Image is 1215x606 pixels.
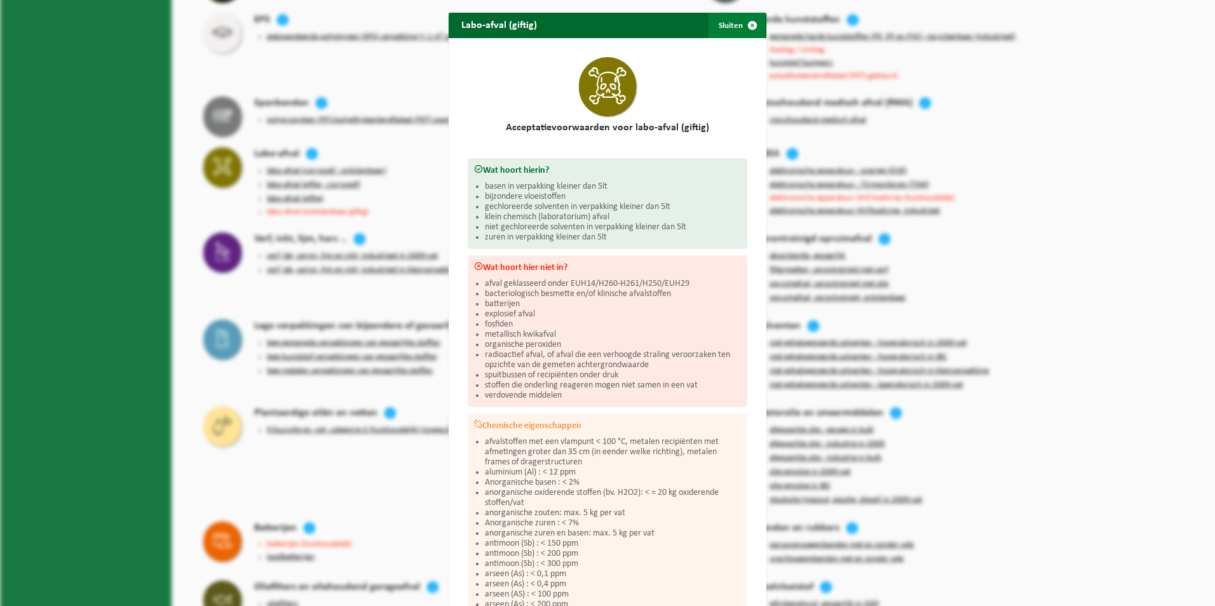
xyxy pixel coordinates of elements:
[485,202,741,212] li: gechloreerde solventen in verpakking kleiner dan 5lt
[485,579,741,589] li: arseen (As) : < 0,4 ppm
[485,437,741,468] li: afvalstoffen met een vlampunt < 100 °C, metalen recipiënten met afmetingen groter dan 35 cm (in e...
[709,13,765,38] button: Sluiten
[474,165,741,175] h3: Wat hoort hierin?
[485,549,741,559] li: antimoon (Sb) : < 200 ppm
[485,529,741,539] li: anorganische zuren en basen: max. 5 kg per vat
[474,262,741,273] h3: Wat hoort hier niet in?
[485,468,741,478] li: aluminium (Al) : < 12 ppm
[485,478,741,488] li: Anorganische basen : < 2%
[485,320,741,330] li: fosfiden
[485,370,741,380] li: spuitbussen of recipiënten onder druk
[474,420,741,431] h3: Chemische eigenschappen
[485,232,741,243] li: zuren in verpakking kleiner dan 5lt
[485,192,741,202] li: bijzondere vloeistoffen
[485,340,741,350] li: organische peroxiden
[468,123,747,133] h2: Acceptatievoorwaarden voor labo-afval (giftig)
[485,330,741,340] li: metallisch kwikafval
[485,518,741,529] li: Anorganische zuren : < 7%
[485,279,741,289] li: afval geklasseerd onder EUH14/H260-H261/H250/EUH29
[485,222,741,232] li: niet gechloreerde solventen in verpakking kleiner dan 5lt
[485,559,741,569] li: antimoon (Sb) : < 300 ppm
[449,13,550,37] h2: Labo-afval (giftig)
[485,212,741,222] li: klein chemisch (laboratorium) afval
[485,182,741,192] li: basen in verpakking kleiner dan 5lt
[485,350,741,370] li: radioactief afval, of afval die een verhoogde straling veroorzaken ten opzichte van de gemeten ac...
[485,508,741,518] li: anorganische zouten: max. 5 kg per vat
[485,380,741,391] li: stoffen die onderling reageren mogen niet samen in een vat
[485,299,741,309] li: batterijen
[485,589,741,600] li: arseen (AS) : < 100 ppm
[485,391,741,401] li: verdovende middelen
[485,488,741,508] li: anorganische oxiderende stoffen (bv. H2O2): < = 20 kg oxiderende stoffen/vat
[485,539,741,549] li: antimoon (Sb) : < 150 ppm
[485,569,741,579] li: arseen (As) : < 0,1 ppm
[485,289,741,299] li: bacteriologisch besmette en/of klinische afvalstoffen
[485,309,741,320] li: explosief afval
